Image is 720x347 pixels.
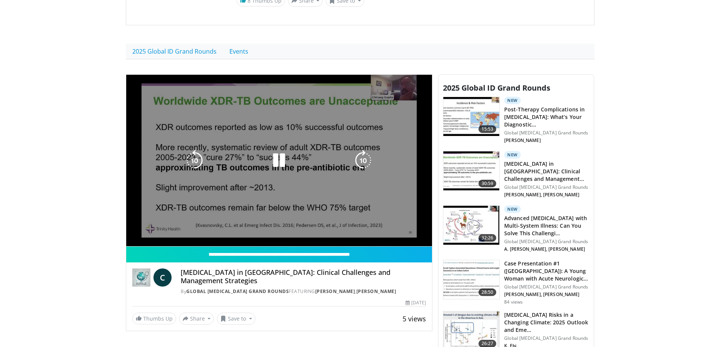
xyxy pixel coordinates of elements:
div: By FEATURING , [181,288,426,295]
p: Global [MEDICAL_DATA] Grand Rounds [504,184,589,190]
span: 5 views [403,314,426,323]
p: 84 views [504,299,523,305]
h3: Advanced [MEDICAL_DATA] with Multi-System Illness: Can You Solve This Challengi… [504,214,589,237]
span: 15:53 [478,125,497,133]
h3: [MEDICAL_DATA] in [GEOGRAPHIC_DATA]: Clinical Challenges and Management Strategi… [504,160,589,183]
a: 30:59 New [MEDICAL_DATA] in [GEOGRAPHIC_DATA]: Clinical Challenges and Management Strategi… Globa... [443,151,589,199]
p: A. [PERSON_NAME], [PERSON_NAME] [504,246,589,252]
div: [DATE] [406,299,426,306]
p: Global [MEDICAL_DATA] Grand Rounds [504,239,589,245]
h3: [MEDICAL_DATA] Risks in a Changing Climate: 2025 Outlook and Eme… [504,311,589,334]
a: 28:50 Case Presentation #1 ([GEOGRAPHIC_DATA]): A Young Woman with Acute Neurologic Ma… Global [M... [443,260,589,305]
img: f7c21533-5b7b-42c7-a86c-6aa2c98f675d.150x105_q85_crop-smart_upscale.jpg [443,151,499,191]
h4: [MEDICAL_DATA] in [GEOGRAPHIC_DATA]: Clinical Challenges and Management Strategies [181,268,426,285]
p: [PERSON_NAME], [PERSON_NAME] [504,192,589,198]
a: 32:26 New Advanced [MEDICAL_DATA] with Multi-System Illness: Can You Solve This Challengi… Global... [443,205,589,254]
span: 2025 Global ID Grand Rounds [443,83,550,93]
img: Global Infectious Diseases Grand Rounds [132,268,151,287]
span: 30:59 [478,180,497,187]
p: Global [MEDICAL_DATA] Grand Rounds [504,335,589,341]
a: [PERSON_NAME] [356,288,396,295]
a: 2025 Global ID Grand Rounds [126,43,223,59]
p: [PERSON_NAME] [504,137,589,143]
a: Global [MEDICAL_DATA] Grand Rounds [186,288,289,295]
span: 32:26 [478,234,497,242]
p: New [504,205,521,213]
p: Global [MEDICAL_DATA] Grand Rounds [504,284,589,290]
a: C [153,268,172,287]
img: 59582ebc-6c08-4029-9cff-a4c7f47bcb38.150x105_q85_crop-smart_upscale.jpg [443,206,499,245]
button: Save to [217,313,255,325]
a: 15:53 New Post-Therapy Complications in [MEDICAL_DATA]: What’s Your Diagnostic… Global [MEDICAL_D... [443,97,589,145]
p: New [504,97,521,104]
video-js: Video Player [126,75,432,247]
p: [PERSON_NAME], [PERSON_NAME] [504,291,589,298]
p: Global [MEDICAL_DATA] Grand Rounds [504,130,589,136]
a: Events [223,43,255,59]
span: 28:50 [478,288,497,296]
a: [PERSON_NAME] [315,288,355,295]
h3: Case Presentation #1 ([GEOGRAPHIC_DATA]): A Young Woman with Acute Neurologic Ma… [504,260,589,282]
img: 153ea946-f85e-44d0-ba3b-29b2d507bd27.150x105_q85_crop-smart_upscale.jpg [443,260,499,299]
p: New [504,151,521,159]
a: Thumbs Up [132,313,176,324]
h3: Post-Therapy Complications in [MEDICAL_DATA]: What’s Your Diagnostic… [504,106,589,128]
button: Share [179,313,214,325]
img: aa92fd1c-86de-4662-8ede-4a1f61740945.150x105_q85_crop-smart_upscale.jpg [443,97,499,136]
